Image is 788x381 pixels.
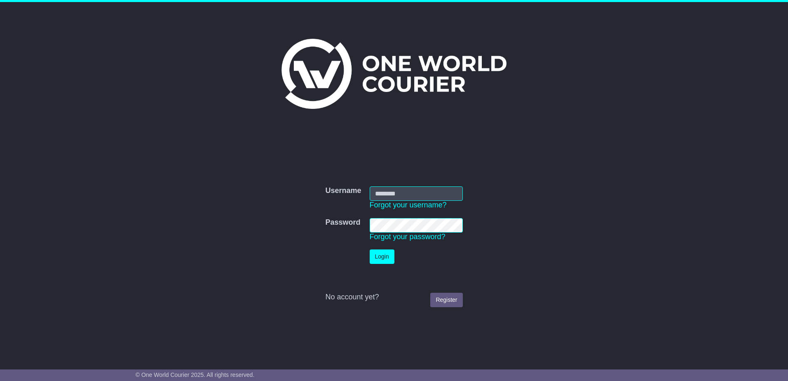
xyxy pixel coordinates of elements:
button: Login [370,249,394,264]
label: Username [325,186,361,195]
div: No account yet? [325,293,462,302]
span: © One World Courier 2025. All rights reserved. [136,372,255,378]
a: Register [430,293,462,307]
a: Forgot your username? [370,201,447,209]
a: Forgot your password? [370,233,446,241]
label: Password [325,218,360,227]
img: One World [281,39,507,109]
